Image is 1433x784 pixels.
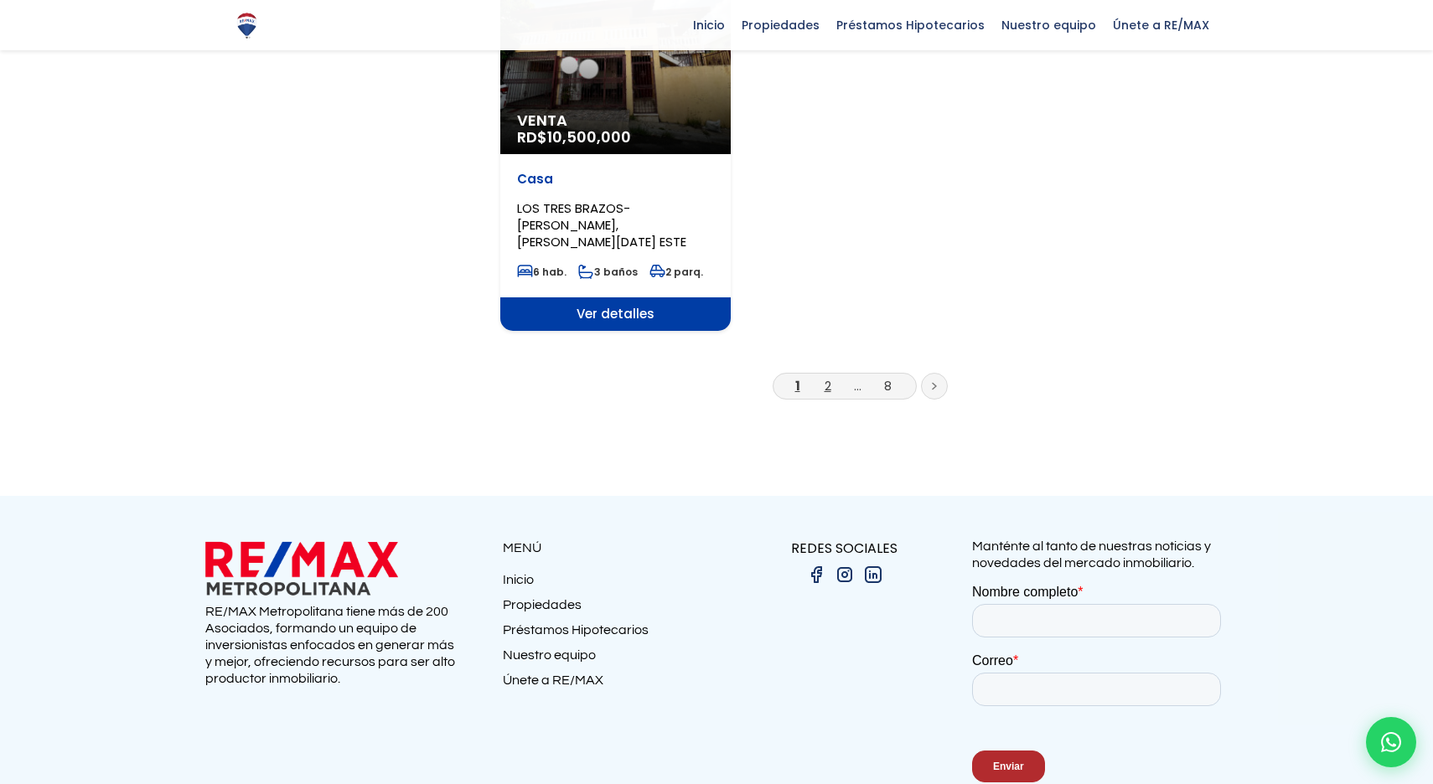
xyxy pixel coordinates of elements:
span: Únete a RE/MAX [1104,13,1218,38]
p: Casa [517,171,714,188]
a: 1 [795,377,800,395]
span: Venta [517,112,714,129]
a: ... [854,377,861,395]
span: Préstamos Hipotecarios [828,13,993,38]
img: facebook.png [806,565,826,585]
a: Únete a RE/MAX [503,672,716,697]
span: 10,500,000 [547,126,631,147]
p: Manténte al tanto de nuestras noticias y novedades del mercado inmobiliario. [972,538,1228,571]
span: RD$ [517,126,631,147]
p: RE/MAX Metropolitana tiene más de 200 Asociados, formando un equipo de inversionistas enfocados e... [205,603,461,687]
span: LOS TRES BRAZOS-[PERSON_NAME], [PERSON_NAME][DATE] ESTE [517,199,686,250]
a: 8 [884,377,892,395]
a: Inicio [503,571,716,596]
span: Ver detalles [500,297,731,331]
span: 3 baños [578,265,638,279]
p: MENÚ [503,538,716,559]
img: remax metropolitana logo [205,538,398,599]
a: Nuestro equipo [503,647,716,672]
span: Nuestro equipo [993,13,1104,38]
img: linkedin.png [863,565,883,585]
a: Préstamos Hipotecarios [503,622,716,647]
img: instagram.png [835,565,855,585]
span: Propiedades [733,13,828,38]
span: 2 parq. [649,265,703,279]
p: REDES SOCIALES [716,538,972,559]
a: 2 [825,377,831,395]
span: 6 hab. [517,265,566,279]
img: Logo de REMAX [232,11,261,40]
span: Inicio [685,13,733,38]
a: Propiedades [503,596,716,622]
